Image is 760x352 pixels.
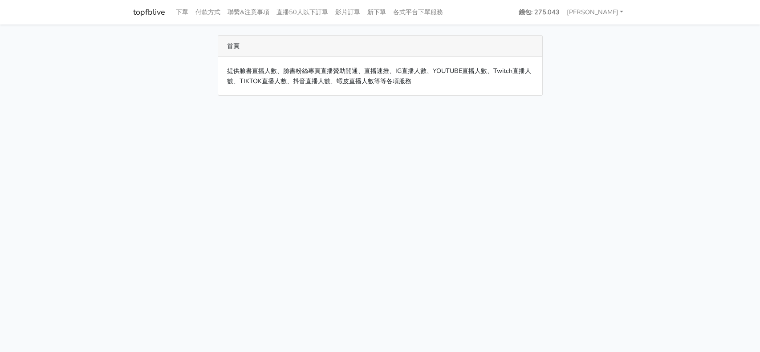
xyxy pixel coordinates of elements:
[364,4,390,21] a: 新下單
[133,4,165,21] a: topfblive
[563,4,627,21] a: [PERSON_NAME]
[172,4,192,21] a: 下單
[224,4,273,21] a: 聯繫&注意事項
[273,4,332,21] a: 直播50人以下訂單
[332,4,364,21] a: 影片訂單
[519,8,560,16] strong: 錢包: 275.043
[390,4,447,21] a: 各式平台下單服務
[218,36,542,57] div: 首頁
[218,57,542,95] div: 提供臉書直播人數、臉書粉絲專頁直播贊助開通、直播速推、IG直播人數、YOUTUBE直播人數、Twitch直播人數、TIKTOK直播人數、抖音直播人數、蝦皮直播人數等等各項服務
[192,4,224,21] a: 付款方式
[515,4,563,21] a: 錢包: 275.043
